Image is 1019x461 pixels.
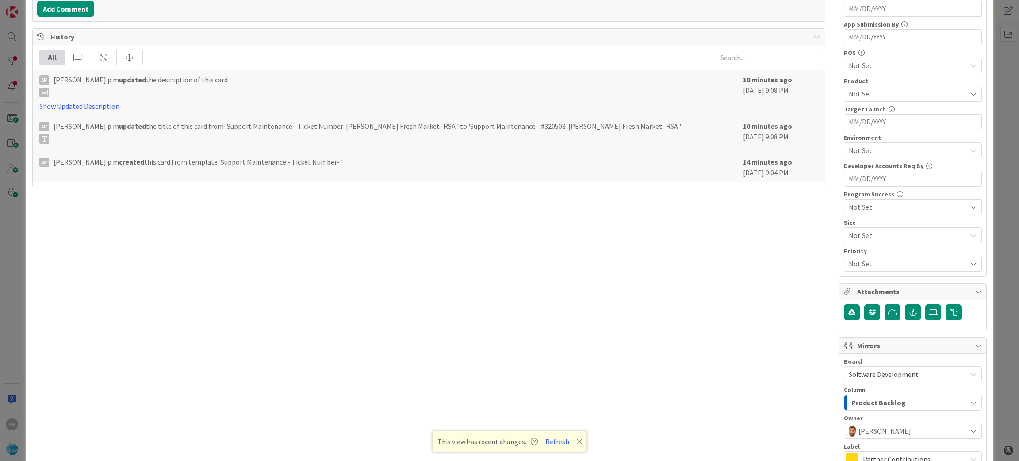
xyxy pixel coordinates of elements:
span: [PERSON_NAME] p m this card from template 'Support Maintenance - Ticket Number- ' [54,157,343,167]
div: [DATE] 9:04 PM [743,157,818,178]
span: Product Backlog [851,397,906,408]
div: POS [844,50,982,56]
div: All [40,50,65,65]
span: Software Development [849,370,919,379]
div: Ap [39,158,49,167]
b: updated [119,122,146,131]
b: 14 minutes ago [743,158,792,166]
div: [DATE] 9:08 PM [743,121,818,147]
span: Owner [844,415,863,421]
span: Board [844,358,862,365]
a: Show Updated Description [39,102,119,111]
span: This view has recent changes. [437,436,538,447]
span: Not Set [849,257,962,270]
span: History [50,31,809,42]
div: Program Success [844,191,982,197]
b: created [119,158,144,166]
div: Priority [844,248,982,254]
span: Not Set [849,202,966,212]
b: updated [119,75,146,84]
b: 10 minutes ago [743,75,792,84]
button: Product Backlog [844,395,982,411]
span: [PERSON_NAME] [858,426,911,436]
div: Developer Accounts Req By [844,163,982,169]
img: AS [846,425,858,437]
div: Target Launch [844,106,982,112]
div: Environment [844,134,982,141]
button: Add Comment [37,1,94,17]
span: Not Set [849,145,966,156]
span: Not Set [849,229,962,242]
input: MM/DD/YYYY [849,30,977,45]
div: App Submission By [844,21,982,27]
span: [PERSON_NAME] p m the title of this card from 'Support Maintenance - Ticket Number-[PERSON_NAME] ... [54,121,681,144]
span: Not Set [849,60,966,71]
div: [DATE] 9:08 PM [743,74,818,111]
span: [PERSON_NAME] p m the description of this card [54,74,228,97]
input: Search... [716,50,818,65]
div: Ap [39,75,49,85]
input: MM/DD/YYYY [849,1,977,16]
input: MM/DD/YYYY [849,171,977,186]
span: Not Set [849,88,966,99]
span: Label [844,443,860,449]
span: Mirrors [857,340,970,351]
input: MM/DD/YYYY [849,115,977,130]
b: 10 minutes ago [743,122,792,131]
div: Ap [39,122,49,131]
div: Product [844,78,982,84]
span: Column [844,387,866,393]
button: Refresh [542,436,572,447]
span: Attachments [857,286,970,297]
div: Size [844,219,982,226]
